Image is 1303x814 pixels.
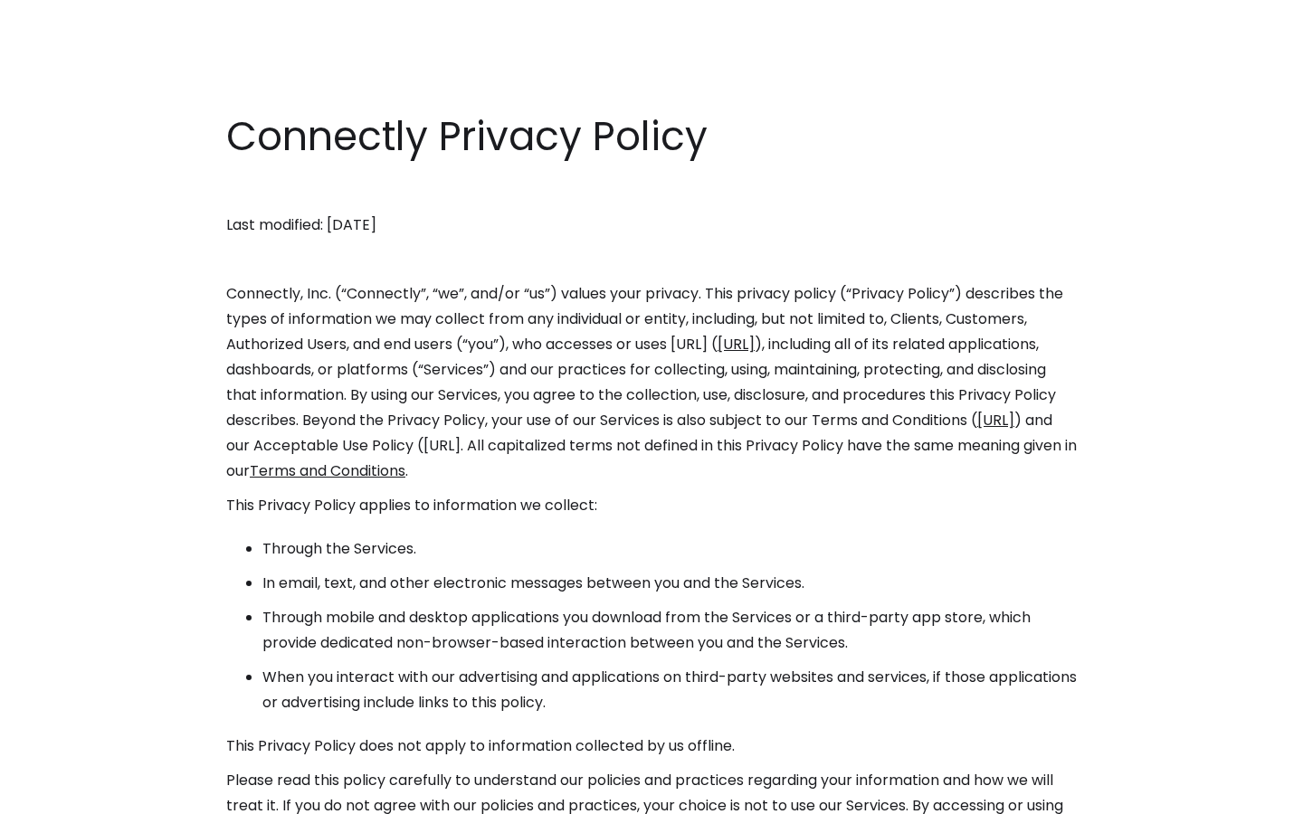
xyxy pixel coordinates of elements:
[226,734,1077,759] p: This Privacy Policy does not apply to information collected by us offline.
[226,178,1077,203] p: ‍
[262,605,1077,656] li: Through mobile and desktop applications you download from the Services or a third-party app store...
[262,571,1077,596] li: In email, text, and other electronic messages between you and the Services.
[226,247,1077,272] p: ‍
[718,334,755,355] a: [URL]
[226,213,1077,238] p: Last modified: [DATE]
[36,782,109,808] ul: Language list
[226,109,1077,165] h1: Connectly Privacy Policy
[250,460,405,481] a: Terms and Conditions
[18,781,109,808] aside: Language selected: English
[226,493,1077,518] p: This Privacy Policy applies to information we collect:
[226,281,1077,484] p: Connectly, Inc. (“Connectly”, “we”, and/or “us”) values your privacy. This privacy policy (“Priva...
[977,410,1014,431] a: [URL]
[262,536,1077,562] li: Through the Services.
[262,665,1077,715] li: When you interact with our advertising and applications on third-party websites and services, if ...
